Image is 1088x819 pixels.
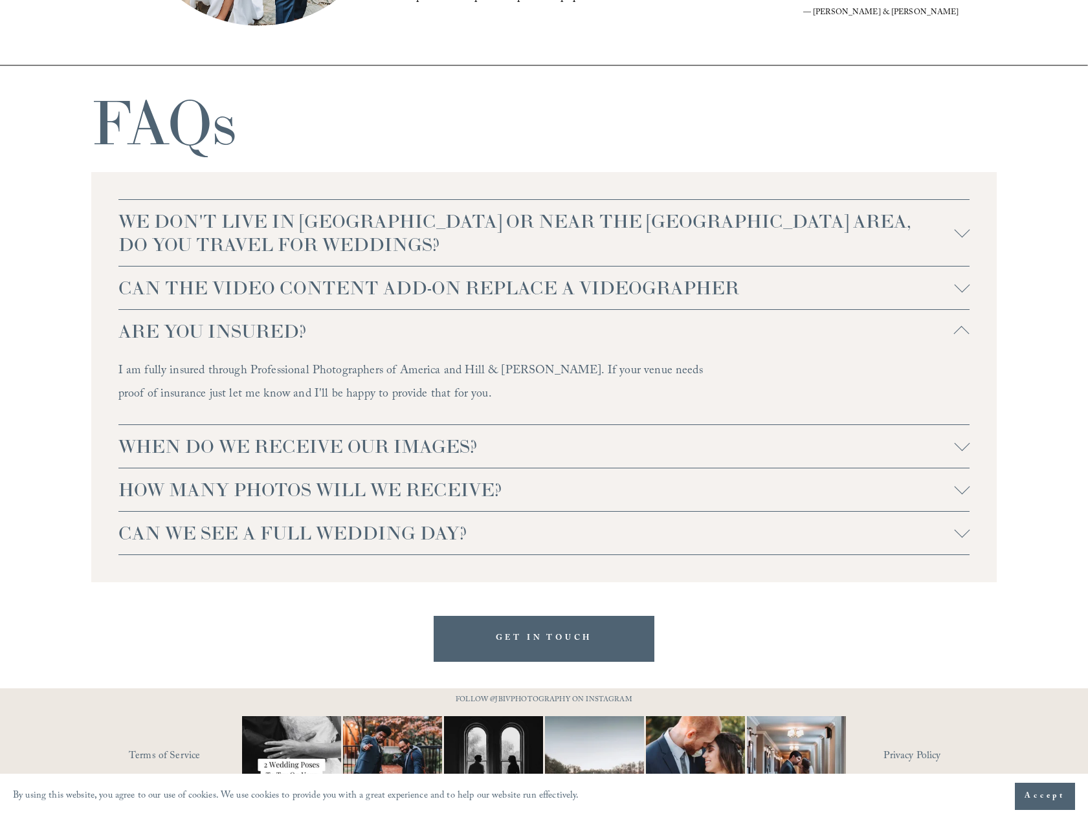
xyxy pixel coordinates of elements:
[118,200,970,266] button: WE DON'T LIVE IN [GEOGRAPHIC_DATA] OR NEAR THE [GEOGRAPHIC_DATA] AREA, DO YOU TRAVEL FOR WEDDINGS?
[1025,790,1065,803] span: Accept
[621,716,770,815] img: A lot of couples get nervous in front of the camera and that&rsquo;s completely normal. You&rsquo...
[395,9,959,17] figcaption: — [PERSON_NAME] & [PERSON_NAME]
[118,435,955,458] span: WHEN DO WE RECEIVE OUR IMAGES?
[118,353,970,424] div: ARE YOU INSURED?
[326,716,458,815] img: You just need the right photographer that matches your vibe 📷🎉 #RaleighWeddingPhotographer
[118,425,970,468] button: WHEN DO WE RECEIVE OUR IMAGES?
[883,747,997,767] a: Privacy Policy
[118,521,955,545] span: CAN WE SEE A FULL WEDDING DAY?
[118,210,955,256] span: WE DON'T LIVE IN [GEOGRAPHIC_DATA] OR NEAR THE [GEOGRAPHIC_DATA] AREA, DO YOU TRAVEL FOR WEDDINGS?
[722,716,871,815] img: A quiet hallway. A single kiss. That&rsquo;s all it takes 📷 #RaleighWeddingPhotographer
[1015,783,1075,810] button: Accept
[118,276,955,300] span: CAN THE VIDEO CONTENT ADD-ON REPLACE A VIDEOGRAPHER
[118,310,970,353] button: ARE YOU INSURED?
[118,320,955,343] span: ARE YOU INSURED?
[91,92,236,154] h1: FAQs
[118,360,715,407] p: I am fully insured through Professional Photographers of America and Hill & [PERSON_NAME]. If you...
[118,468,970,511] button: HOW MANY PHOTOS WILL WE RECEIVE?
[129,747,280,767] a: Terms of Service
[118,512,970,554] button: CAN WE SEE A FULL WEDDING DAY?
[520,716,669,815] img: Two #WideShotWednesdays Two totally different vibes. Which side are you&mdash;are you into that b...
[427,716,559,815] img: Black &amp; White appreciation post. 😍😍 ⠀⠀⠀⠀⠀⠀⠀⠀⠀ I don&rsquo;t care what anyone says black and w...
[217,716,366,815] img: Let&rsquo;s talk about poses for your wedding day! It doesn&rsquo;t have to be complicated, somet...
[431,693,658,708] p: FOLLOW @JBIVPHOTOGRAPHY ON INSTAGRAM
[118,267,970,309] button: CAN THE VIDEO CONTENT ADD-ON REPLACE A VIDEOGRAPHER
[13,787,579,806] p: By using this website, you agree to our use of cookies. We use cookies to provide you with a grea...
[434,616,655,662] a: GET IN TOUCH
[118,478,955,501] span: HOW MANY PHOTOS WILL WE RECEIVE?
